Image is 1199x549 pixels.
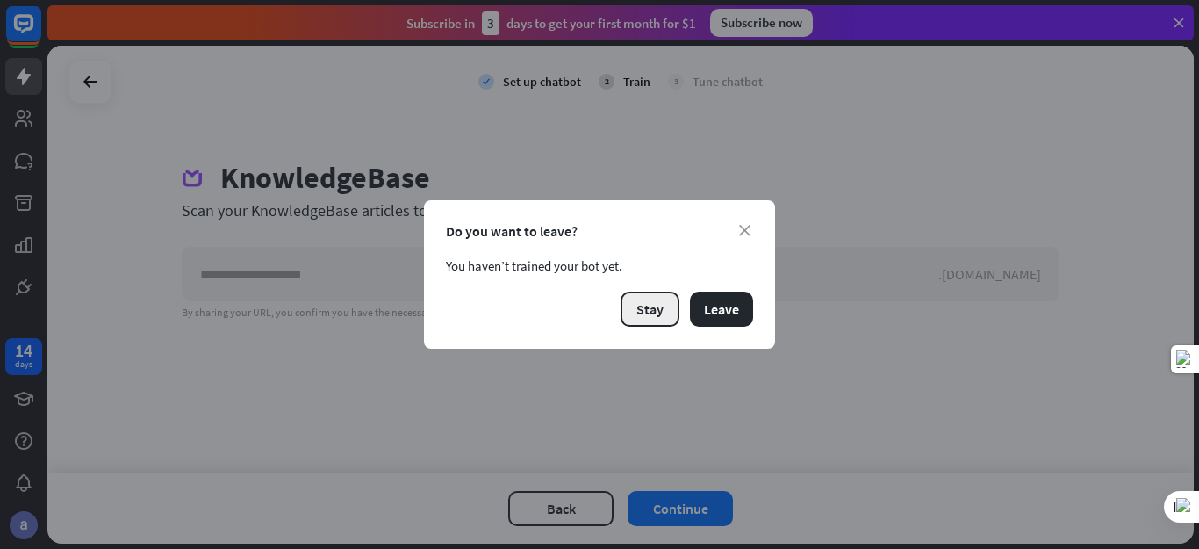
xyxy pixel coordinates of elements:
[446,257,753,274] div: You haven’t trained your bot yet.
[690,292,753,327] button: Leave
[14,7,67,60] button: Open LiveChat chat widget
[446,222,753,240] div: Do you want to leave?
[739,225,750,236] i: close
[621,292,679,327] button: Stay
